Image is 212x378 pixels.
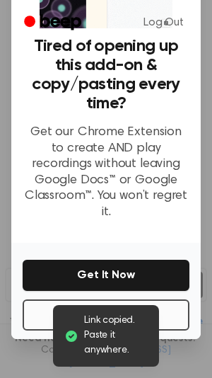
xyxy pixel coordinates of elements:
[84,314,148,358] span: Link copied. Paste it anywhere.
[23,260,189,291] button: Get It Now
[23,37,189,113] h3: Tired of opening up this add-on & copy/pasting every time?
[23,125,189,220] p: Get our Chrome Extension to create AND play recordings without leaving Google Docs™ or Google Cla...
[23,299,189,331] button: No Thanks
[129,6,198,40] a: Log Out
[14,9,94,37] a: Beep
